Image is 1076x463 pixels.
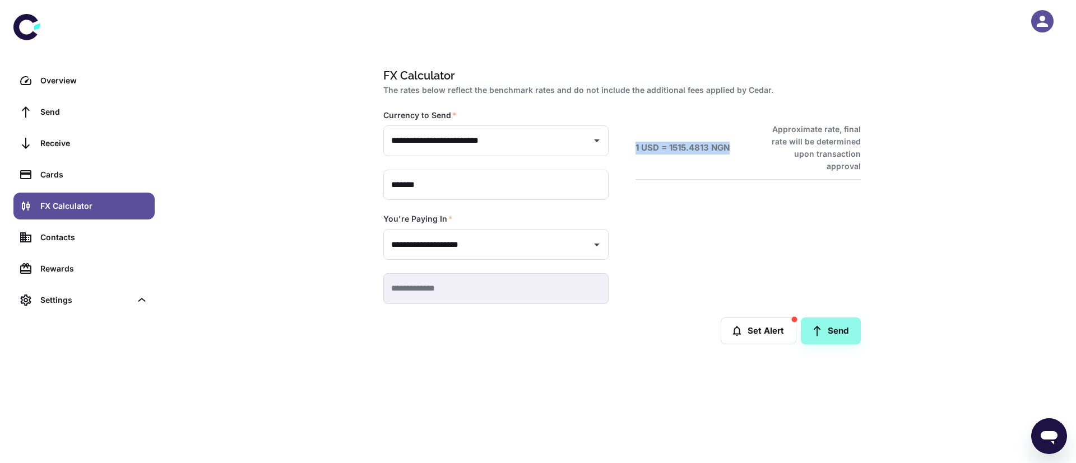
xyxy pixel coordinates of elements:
[383,110,457,121] label: Currency to Send
[636,142,730,155] h6: 1 USD = 1515.4813 NGN
[589,237,605,252] button: Open
[13,255,155,282] a: Rewards
[40,294,131,306] div: Settings
[13,287,155,314] div: Settings
[13,193,155,219] a: FX Calculator
[13,99,155,125] a: Send
[40,169,148,181] div: Cards
[40,137,148,149] div: Receive
[13,224,155,251] a: Contacts
[13,130,155,157] a: Receive
[40,74,148,87] div: Overview
[589,133,605,148] button: Open
[13,161,155,188] a: Cards
[13,67,155,94] a: Overview
[40,263,148,275] div: Rewards
[40,106,148,118] div: Send
[40,200,148,212] div: FX Calculator
[383,67,856,84] h1: FX Calculator
[383,213,453,225] label: You're Paying In
[1031,418,1067,454] iframe: Button to launch messaging window
[759,123,861,172] h6: Approximate rate, final rate will be determined upon transaction approval
[721,317,796,344] button: Set Alert
[40,231,148,244] div: Contacts
[801,317,861,344] a: Send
